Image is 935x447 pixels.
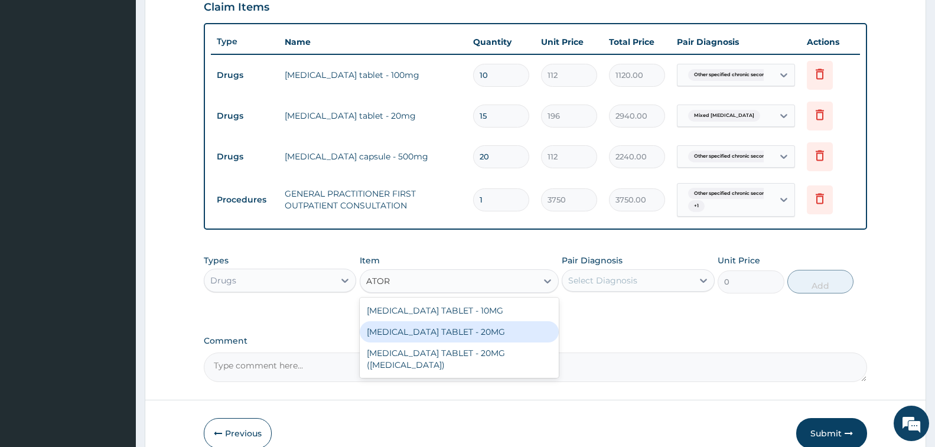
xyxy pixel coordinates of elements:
[279,104,467,128] td: [MEDICAL_DATA] tablet - 20mg
[279,63,467,87] td: [MEDICAL_DATA] tablet - 100mg
[360,321,559,342] div: [MEDICAL_DATA] TABLET - 20MG
[718,255,760,266] label: Unit Price
[211,146,279,168] td: Drugs
[568,275,637,286] div: Select Diagnosis
[562,255,623,266] label: Pair Diagnosis
[279,30,467,54] th: Name
[204,1,269,14] h3: Claim Items
[360,342,559,376] div: [MEDICAL_DATA] TABLET - 20MG ([MEDICAL_DATA])
[210,275,236,286] div: Drugs
[360,300,559,321] div: [MEDICAL_DATA] TABLET - 10MG
[801,30,860,54] th: Actions
[204,256,229,266] label: Types
[535,30,603,54] th: Unit Price
[467,30,535,54] th: Quantity
[204,336,867,346] label: Comment
[61,66,198,81] div: Chat with us now
[688,69,778,81] span: Other specified chronic second...
[211,31,279,53] th: Type
[279,182,467,217] td: GENERAL PRACTITIONER FIRST OUTPATIENT CONSULTATION
[194,6,222,34] div: Minimize live chat window
[688,151,778,162] span: Other specified chronic second...
[279,145,467,168] td: [MEDICAL_DATA] capsule - 500mg
[603,30,671,54] th: Total Price
[211,64,279,86] td: Drugs
[688,188,778,200] span: Other specified chronic second...
[688,110,760,122] span: Mixed [MEDICAL_DATA]
[360,255,380,266] label: Item
[688,200,705,212] span: + 1
[6,322,225,364] textarea: Type your message and hit 'Enter'
[211,189,279,211] td: Procedures
[787,270,853,293] button: Add
[22,59,48,89] img: d_794563401_company_1708531726252_794563401
[211,105,279,127] td: Drugs
[671,30,801,54] th: Pair Diagnosis
[69,149,163,268] span: We're online!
